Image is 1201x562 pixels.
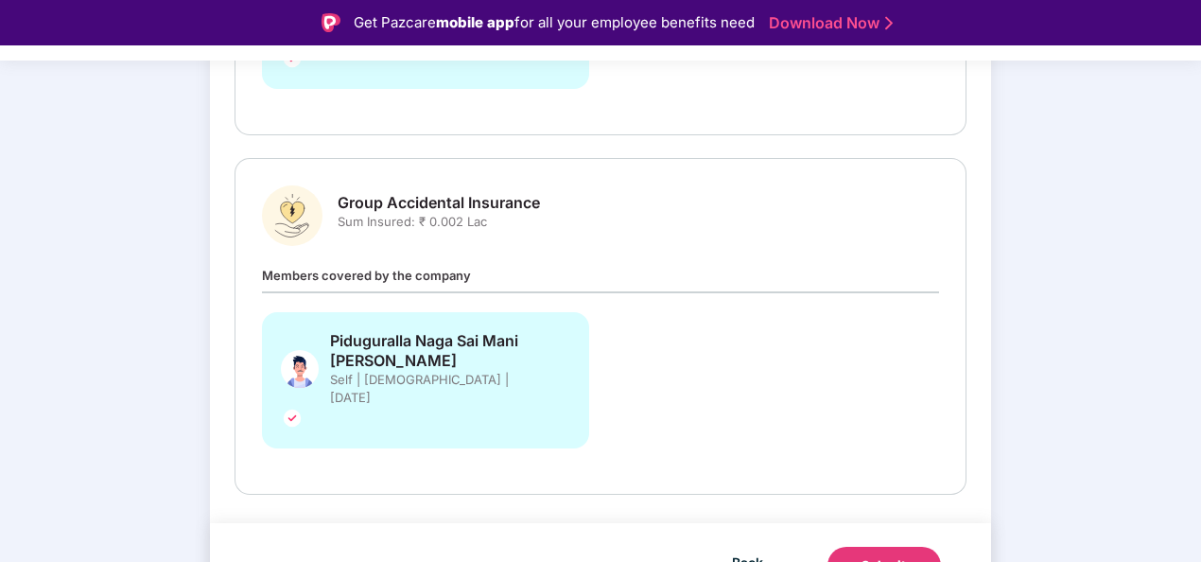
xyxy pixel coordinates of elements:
[436,13,514,31] strong: mobile app
[330,371,538,407] span: Self | [DEMOGRAPHIC_DATA] | [DATE]
[354,11,755,34] div: Get Pazcare for all your employee benefits need
[885,13,893,33] img: Stroke
[330,331,565,371] span: Piduguralla Naga Sai Mani [PERSON_NAME]
[338,213,540,231] span: Sum Insured: ₹ 0.002 Lac
[281,407,304,430] img: svg+xml;base64,PHN2ZyBpZD0iVGljay0yNHgyNCIgeG1sbnM9Imh0dHA6Ly93d3cudzMub3JnLzIwMDAvc3ZnIiB3aWR0aD...
[322,13,340,32] img: Logo
[769,13,887,33] a: Download Now
[281,331,319,407] img: svg+xml;base64,PHN2ZyBpZD0iU3BvdXNlX01hbGUiIHhtbG5zPSJodHRwOi8vd3d3LnczLm9yZy8yMDAwL3N2ZyIgeG1sbn...
[262,185,322,246] img: svg+xml;base64,PHN2ZyBpZD0iR3JvdXBfQWNjaWRlbnRhbF9JbnN1cmFuY2UiIGRhdGEtbmFtZT0iR3JvdXAgQWNjaWRlbn...
[338,193,540,213] span: Group Accidental Insurance
[262,268,471,283] span: Members covered by the company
